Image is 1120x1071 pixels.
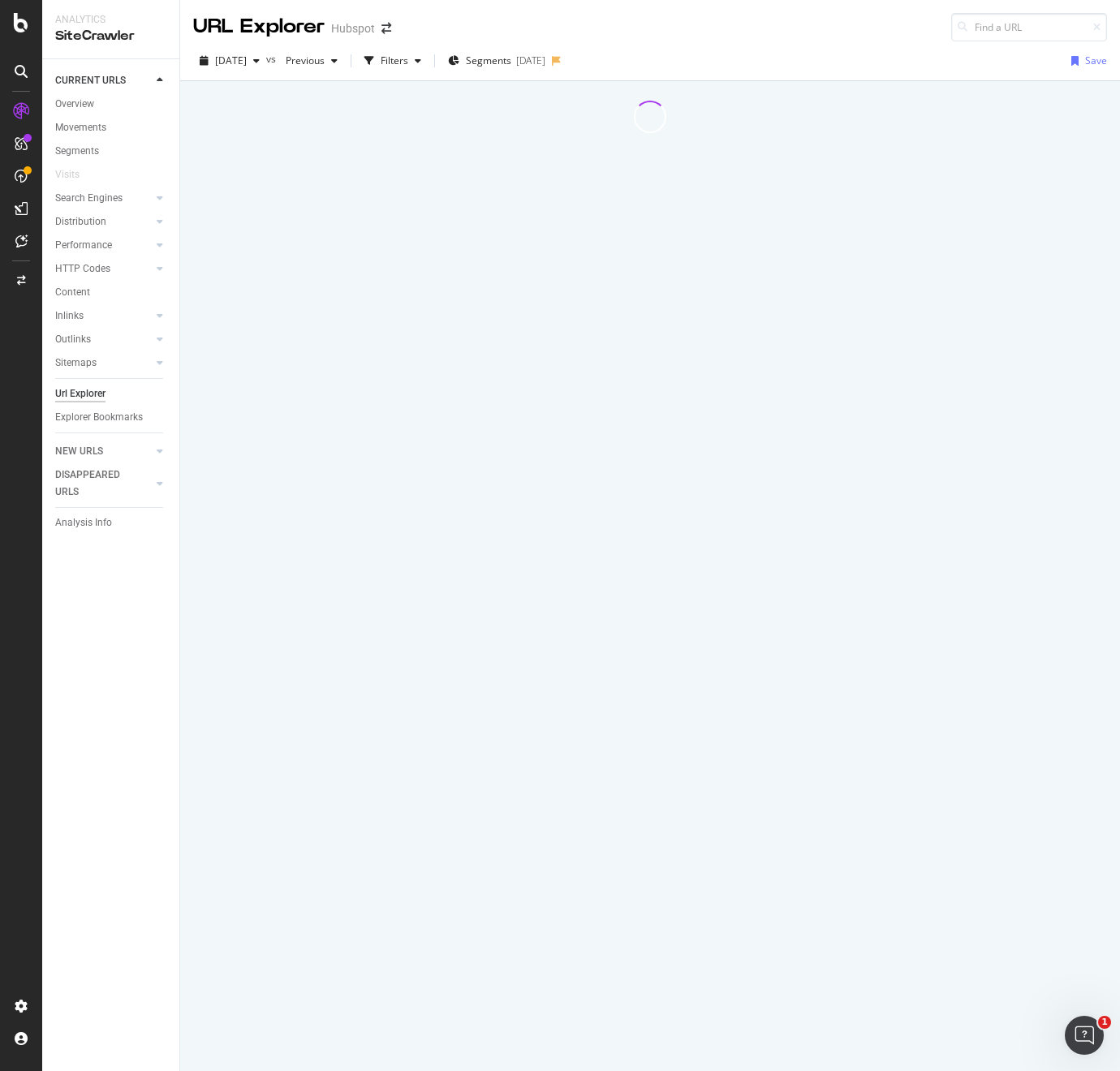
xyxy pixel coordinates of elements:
a: Search Engines [55,190,152,207]
input: Find a URL [951,13,1107,41]
div: Analytics [55,13,166,27]
div: Inlinks [55,308,84,325]
span: 1 [1098,1016,1111,1029]
div: Distribution [55,213,106,230]
span: Segments [466,54,511,67]
span: Previous [279,54,325,67]
div: Visits [55,166,80,183]
a: HTTP Codes [55,260,152,277]
div: Outlinks [55,331,91,348]
div: Sitemaps [55,355,97,372]
a: Movements [55,119,168,136]
a: NEW URLS [55,443,152,460]
a: Explorer Bookmarks [55,409,168,426]
span: vs [266,52,279,66]
div: Explorer Bookmarks [55,409,143,426]
a: Url Explorer [55,385,168,402]
div: URL Explorer [193,13,325,41]
button: [DATE] [193,48,266,74]
a: Distribution [55,213,152,230]
a: Content [55,284,168,301]
div: NEW URLS [55,443,103,460]
button: Save [1065,48,1107,74]
div: Save [1085,54,1107,67]
a: Sitemaps [55,355,152,372]
div: arrow-right-arrow-left [381,23,391,34]
button: Segments[DATE] [442,48,552,74]
a: Performance [55,237,152,254]
span: 2025 Sep. 16th [215,54,247,67]
div: Search Engines [55,190,123,207]
div: DISAPPEARED URLS [55,467,137,501]
iframe: Intercom live chat [1065,1016,1104,1055]
div: Url Explorer [55,385,106,402]
div: Performance [55,237,112,254]
div: Segments [55,143,99,160]
a: Analysis Info [55,514,168,531]
a: Outlinks [55,331,152,348]
a: Visits [55,166,96,183]
div: [DATE] [516,54,545,67]
a: CURRENT URLS [55,72,152,89]
div: Filters [381,54,408,67]
div: Hubspot [331,20,375,37]
button: Previous [279,48,344,74]
a: Overview [55,96,168,113]
a: Segments [55,143,168,160]
div: CURRENT URLS [55,72,126,89]
a: DISAPPEARED URLS [55,467,152,501]
div: SiteCrawler [55,27,166,45]
div: Movements [55,119,106,136]
div: Content [55,284,90,301]
div: HTTP Codes [55,260,110,277]
a: Inlinks [55,308,152,325]
button: Filters [358,48,428,74]
div: Overview [55,96,94,113]
div: Analysis Info [55,514,112,531]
